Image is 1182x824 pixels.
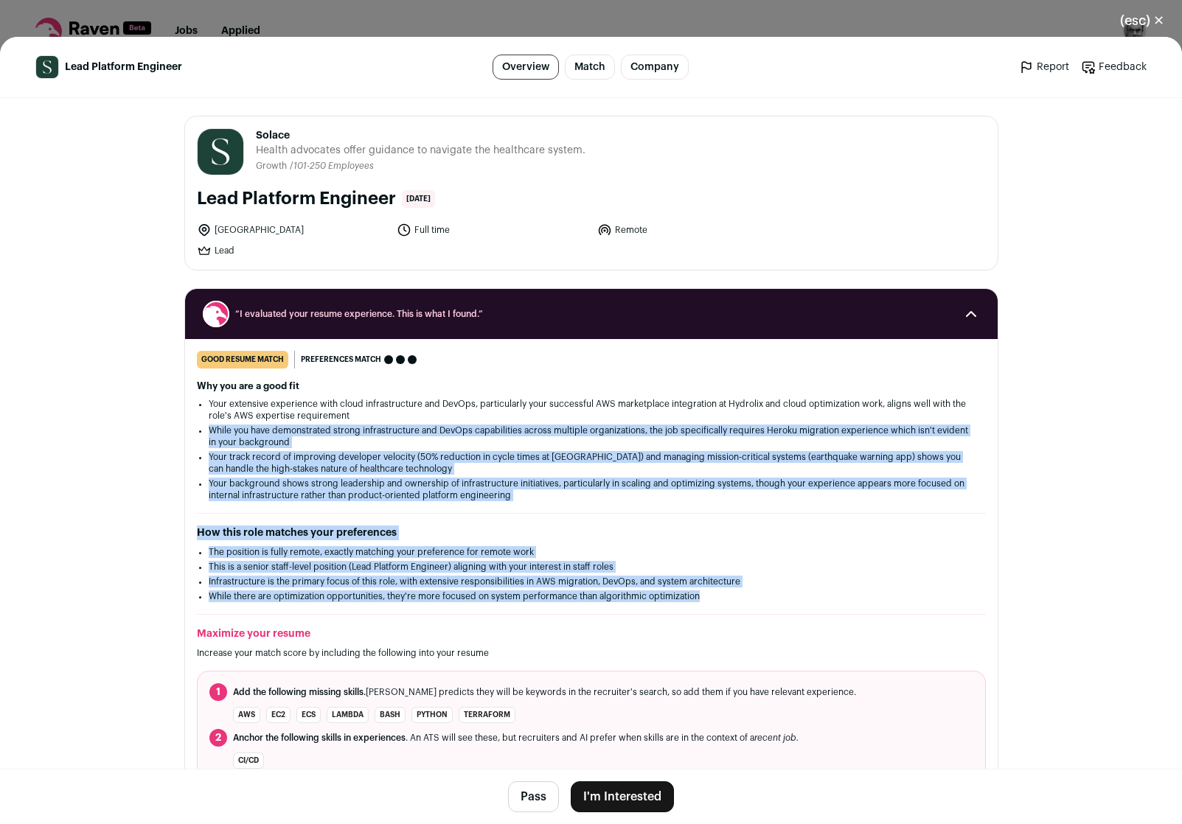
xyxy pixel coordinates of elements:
a: Feedback [1081,60,1147,74]
span: 1 [209,683,227,701]
li: Lead [197,243,389,258]
i: recent job. [754,733,799,742]
li: CI/CD [233,753,264,769]
li: ECS [296,707,321,723]
button: I'm Interested [571,781,674,812]
a: Overview [493,55,559,80]
button: Pass [508,781,559,812]
li: While there are optimization opportunities, they're more focused on system performance than algor... [209,590,974,602]
li: Your background shows strong leadership and ownership of infrastructure initiatives, particularly... [209,478,974,501]
li: While you have demonstrated strong infrastructure and DevOps capabilities across multiple organiz... [209,425,974,448]
a: Match [565,55,615,80]
a: Company [621,55,689,80]
li: Remote [597,223,789,237]
span: Preferences match [301,352,381,367]
li: Lambda [327,707,369,723]
h2: Why you are a good fit [197,380,986,392]
img: 9b87ec069f196dc9944411272cf4630f4e7611474f0da5af309a2598d43676b5.jpg [198,129,243,175]
a: Report [1019,60,1069,74]
li: EC2 [266,707,291,723]
li: / [290,161,374,172]
span: “I evaluated your resume experience. This is what I found.” [235,308,948,320]
li: Python [411,707,453,723]
h2: How this role matches your preferences [197,526,986,540]
li: AWS [233,707,260,723]
span: Lead Platform Engineer [65,60,182,74]
p: Increase your match score by including the following into your resume [197,647,986,659]
div: good resume match [197,351,288,369]
span: [DATE] [402,190,435,208]
img: 9b87ec069f196dc9944411272cf4630f4e7611474f0da5af309a2598d43676b5.jpg [36,56,58,78]
li: This is a senior staff-level position (Lead Platform Engineer) aligning with your interest in sta... [209,561,974,573]
li: The position is fully remote, exactly matching your preference for remote work [209,546,974,558]
span: Add the following missing skills. [233,688,366,696]
span: Health advocates offer guidance to navigate the healthcare system. [256,143,585,158]
h2: Maximize your resume [197,626,986,641]
span: Solace [256,128,585,143]
li: Growth [256,161,290,172]
li: Bash [375,707,406,723]
button: Close modal [1102,4,1182,37]
span: . An ATS will see these, but recruiters and AI prefer when skills are in the context of a [233,732,799,744]
li: Infrastructure is the primary focus of this role, with extensive responsibilities in AWS migratio... [209,576,974,587]
h1: Lead Platform Engineer [197,187,396,211]
span: Anchor the following skills in experiences [233,733,406,742]
span: 101-250 Employees [293,161,374,170]
li: Your track record of improving developer velocity (50% reduction in cycle times at [GEOGRAPHIC_DA... [209,451,974,475]
li: Your extensive experience with cloud infrastructure and DevOps, particularly your successful AWS ... [209,398,974,422]
span: 2 [209,729,227,747]
li: Terraform [459,707,515,723]
li: Full time [397,223,588,237]
li: [GEOGRAPHIC_DATA] [197,223,389,237]
span: [PERSON_NAME] predicts they will be keywords in the recruiter's search, so add them if you have r... [233,686,856,698]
